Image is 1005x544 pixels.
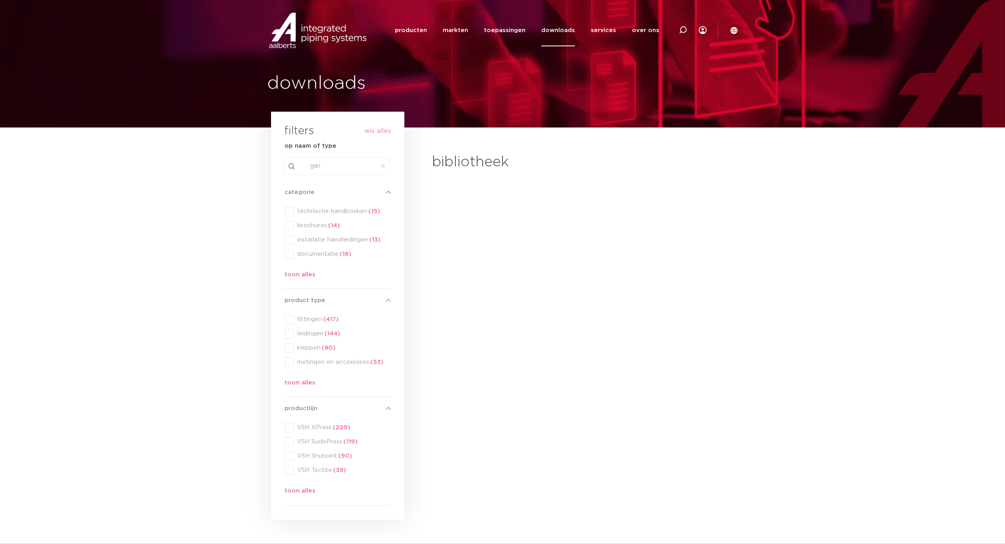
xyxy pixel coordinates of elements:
[484,14,525,46] a: toepassingen
[432,153,573,172] h2: bibliotheek
[632,14,659,46] a: over ons
[591,14,616,46] a: services
[284,122,314,141] h3: filters
[541,14,575,46] a: downloads
[443,14,468,46] a: markten
[267,71,499,96] h1: downloads
[284,143,336,149] strong: op naam of type
[395,14,659,46] nav: Menu
[395,14,427,46] a: producten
